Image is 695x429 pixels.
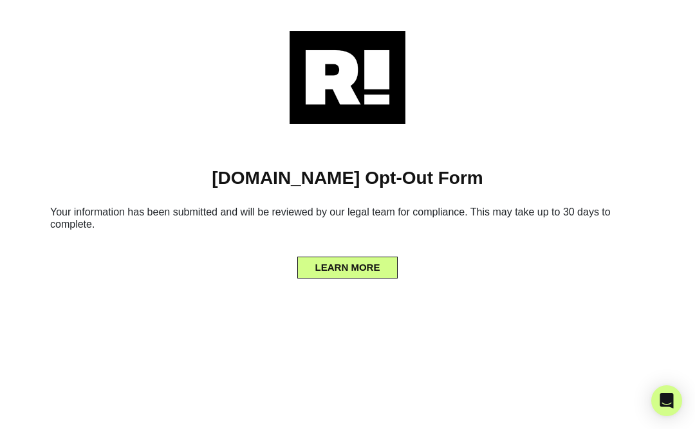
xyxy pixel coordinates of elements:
[651,385,682,416] div: Open Intercom Messenger
[297,257,398,278] button: LEARN MORE
[19,167,676,189] h1: [DOMAIN_NAME] Opt-Out Form
[19,201,676,241] h6: Your information has been submitted and will be reviewed by our legal team for compliance. This m...
[290,31,405,124] img: Retention.com
[297,259,398,269] a: LEARN MORE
